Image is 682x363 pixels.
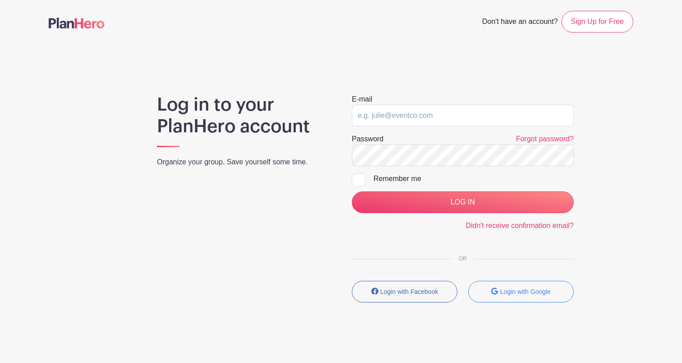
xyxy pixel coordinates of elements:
[380,288,438,295] small: Login with Facebook
[452,256,474,262] span: OR
[157,157,330,168] p: Organize your group. Save yourself some time.
[352,94,372,105] label: E-mail
[352,105,574,126] input: e.g. julie@eventco.com
[373,173,574,184] div: Remember me
[562,11,633,33] a: Sign Up for Free
[468,281,574,302] button: Login with Google
[516,135,574,143] a: Forgot password?
[352,134,383,144] label: Password
[482,13,558,33] span: Don't have an account?
[500,288,551,295] small: Login with Google
[49,18,105,28] img: logo-507f7623f17ff9eddc593b1ce0a138ce2505c220e1c5a4e2b4648c50719b7d32.svg
[465,222,574,229] a: Didn't receive confirmation email?
[352,281,457,302] button: Login with Facebook
[352,191,574,213] input: LOG IN
[157,94,330,137] h1: Log in to your PlanHero account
